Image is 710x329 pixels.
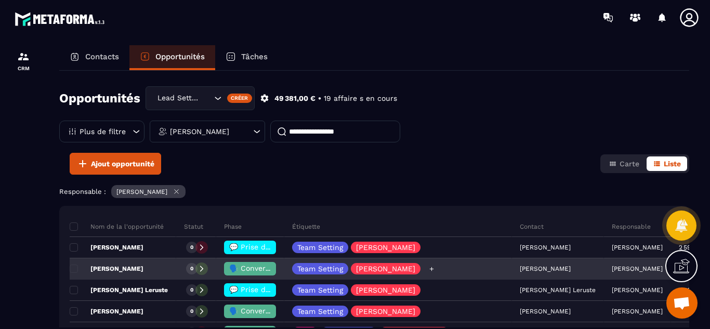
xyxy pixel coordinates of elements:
span: 🗣️ Conversation en cours [229,307,321,315]
button: Liste [647,156,687,171]
p: Contact [520,222,544,231]
p: 0 [190,308,193,315]
a: Tâches [215,45,278,70]
p: Statut [184,222,203,231]
p: [PERSON_NAME] [70,265,143,273]
p: [PERSON_NAME] [356,265,415,272]
div: Créer [227,94,253,103]
p: [PERSON_NAME] [356,286,415,294]
div: Ouvrir le chat [666,287,698,319]
a: Contacts [59,45,129,70]
p: Team Setting [297,244,343,251]
span: Carte [620,160,639,168]
p: [PERSON_NAME] [70,243,143,252]
p: Nom de la l'opportunité [70,222,164,231]
p: Team Setting [297,265,343,272]
span: Liste [664,160,681,168]
span: 💬 Prise de contact effectué [229,285,333,294]
span: 💬 Prise de contact effectué [229,243,333,251]
p: 19 affaire s en cours [324,94,397,103]
h2: Opportunités [59,88,140,109]
span: Ajout opportunité [91,159,154,169]
a: Opportunités [129,45,215,70]
p: 0 [190,244,193,251]
a: formationformationCRM [3,43,44,79]
button: Carte [602,156,646,171]
p: Phase [224,222,242,231]
p: Team Setting [297,308,343,315]
p: [PERSON_NAME] [612,265,663,272]
img: logo [15,9,108,29]
p: [PERSON_NAME] [116,188,167,195]
p: [PERSON_NAME] [356,308,415,315]
p: 49 381,00 € [274,94,315,103]
button: Ajout opportunité [70,153,161,175]
p: [PERSON_NAME] [612,308,663,315]
p: [PERSON_NAME] Leruste [70,286,168,294]
p: [PERSON_NAME] [170,128,229,135]
span: Lead Setting [155,93,201,104]
div: Search for option [146,86,255,110]
p: [PERSON_NAME] [612,244,663,251]
p: [PERSON_NAME] [612,286,663,294]
p: Opportunités [155,52,205,61]
p: [PERSON_NAME] [70,307,143,315]
p: CRM [3,65,44,71]
p: 0 [190,286,193,294]
img: formation [17,50,30,63]
p: [PERSON_NAME] [356,244,415,251]
p: Team Setting [297,286,343,294]
p: Étiquette [292,222,320,231]
p: 2 599,00 € [679,286,709,294]
p: Contacts [85,52,119,61]
p: • [318,94,321,103]
p: Tâches [241,52,268,61]
input: Search for option [201,93,212,104]
p: Plus de filtre [80,128,126,135]
span: 🗣️ Conversation en cours [229,264,321,272]
p: 0 [190,265,193,272]
p: Responsable : [59,188,106,195]
p: Responsable [612,222,651,231]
